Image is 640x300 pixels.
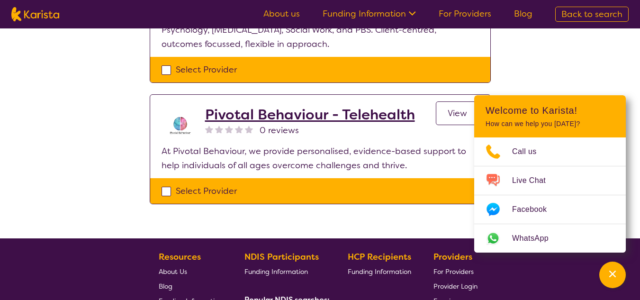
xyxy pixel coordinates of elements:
[159,251,201,263] b: Resources
[244,264,326,279] a: Funding Information
[348,264,411,279] a: Funding Information
[162,144,479,173] p: At Pivotal Behaviour, we provide personalised, evidence-based support to help individuals of all ...
[439,8,491,19] a: For Providers
[244,251,319,263] b: NDIS Participants
[244,267,308,276] span: Funding Information
[162,106,199,144] img: s8av3rcikle0tbnjpqc8.png
[159,267,187,276] span: About Us
[474,137,626,253] ul: Choose channel
[512,231,560,245] span: WhatsApp
[11,7,59,21] img: Karista logo
[555,7,629,22] a: Back to search
[260,123,299,137] span: 0 reviews
[433,251,472,263] b: Providers
[512,145,548,159] span: Call us
[235,125,243,133] img: nonereviewstar
[159,279,222,293] a: Blog
[323,8,416,19] a: Funding Information
[159,264,222,279] a: About Us
[263,8,300,19] a: About us
[433,279,478,293] a: Provider Login
[486,120,614,128] p: How can we help you [DATE]?
[561,9,622,20] span: Back to search
[599,262,626,288] button: Channel Menu
[433,264,478,279] a: For Providers
[512,173,557,188] span: Live Chat
[348,251,411,263] b: HCP Recipients
[245,125,253,133] img: nonereviewstar
[474,95,626,253] div: Channel Menu
[448,108,467,119] span: View
[436,101,479,125] a: View
[205,106,415,123] a: Pivotal Behaviour - Telehealth
[215,125,223,133] img: nonereviewstar
[512,202,558,217] span: Facebook
[433,267,474,276] span: For Providers
[514,8,532,19] a: Blog
[348,267,411,276] span: Funding Information
[159,282,172,291] span: Blog
[474,224,626,253] a: Web link opens in a new tab.
[162,9,479,51] p: Multi-disciplinary Therapy via Telehealth, including [MEDICAL_DATA], Psychology, [MEDICAL_DATA], ...
[225,125,233,133] img: nonereviewstar
[205,125,213,133] img: nonereviewstar
[486,105,614,116] h2: Welcome to Karista!
[433,282,478,291] span: Provider Login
